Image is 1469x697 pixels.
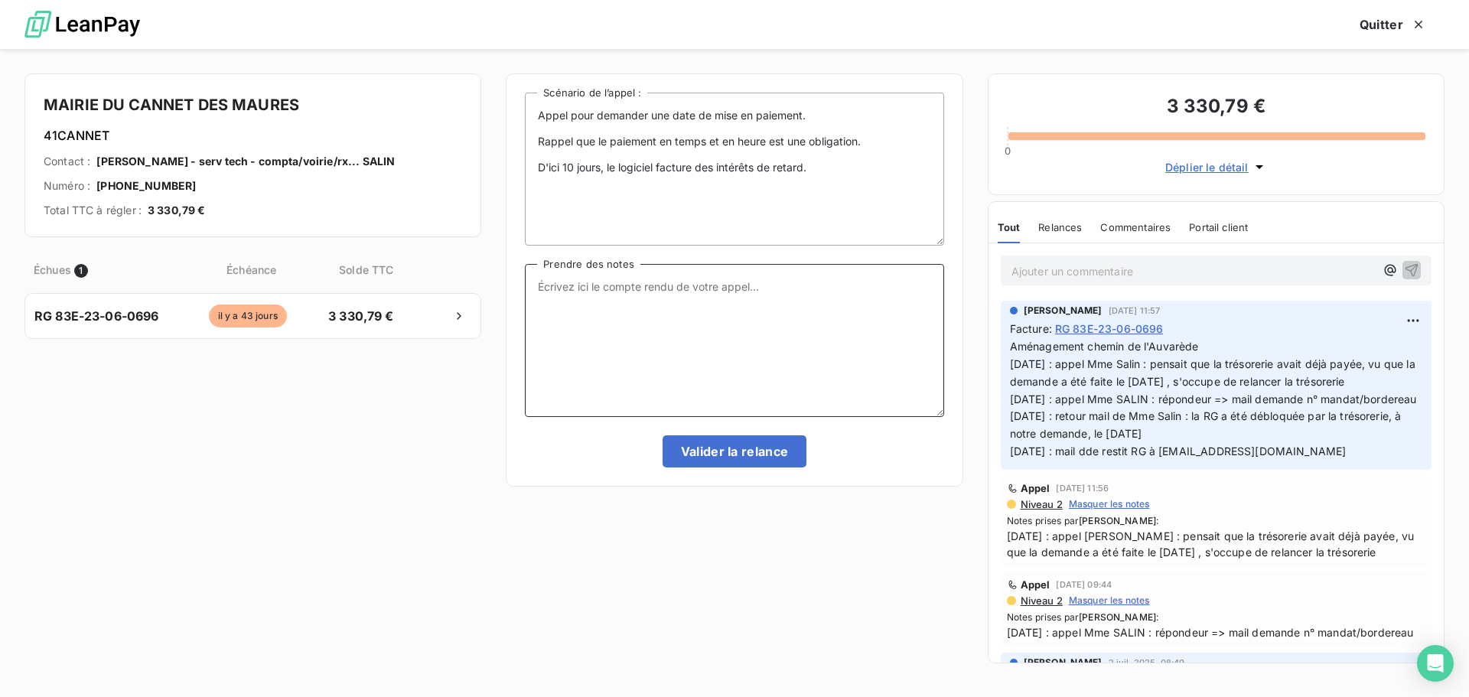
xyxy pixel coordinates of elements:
[321,307,401,325] span: 3 330,79 €
[44,203,142,218] span: Total TTC à régler :
[1021,578,1050,591] span: Appel
[1100,221,1171,233] span: Commentaires
[44,126,462,145] h6: 41CANNET
[34,262,71,278] span: Échues
[1055,321,1164,337] span: RG 83E-23-06-0696
[1056,580,1112,589] span: [DATE] 09:44
[1069,497,1150,511] span: Masquer les notes
[1007,611,1425,624] span: Notes prises par :
[1005,145,1011,157] span: 0
[96,154,395,169] span: [PERSON_NAME] - serv tech - compta/voirie/rx... SALIN
[148,203,206,218] span: 3 330,79 €
[326,262,406,278] span: Solde TTC
[1079,611,1156,623] span: [PERSON_NAME]
[1038,221,1082,233] span: Relances
[1161,158,1272,176] button: Déplier le détail
[525,93,943,246] textarea: Appel pour demander une date de mise en paiement. Rappel que le paiement en temps et en heure est...
[1010,321,1052,337] span: Facture :
[1024,656,1103,669] span: [PERSON_NAME]
[24,4,140,46] img: logo LeanPay
[1417,645,1454,682] div: Open Intercom Messenger
[1007,624,1425,640] span: [DATE] : appel Mme SALIN : répondeur => mail demande n° mandat/bordereau
[1165,159,1249,175] span: Déplier le détail
[1010,340,1419,458] span: Aménagement chemin de l'Auvarède [DATE] : appel Mme Salin : pensait que la trésorerie avait déjà ...
[44,93,462,117] h4: MAIRIE DU CANNET DES MAURES
[1024,304,1103,318] span: [PERSON_NAME]
[1069,594,1150,607] span: Masquer les notes
[1019,498,1063,510] span: Niveau 2
[998,221,1021,233] span: Tout
[1341,8,1445,41] button: Quitter
[44,154,90,169] span: Contact :
[96,178,196,194] span: [PHONE_NUMBER]
[1007,514,1425,528] span: Notes prises par :
[663,435,807,467] button: Valider la relance
[209,305,287,327] span: il y a 43 jours
[1109,306,1161,315] span: [DATE] 11:57
[1021,482,1050,494] span: Appel
[74,264,88,278] span: 1
[1109,658,1185,667] span: 2 juil. 2025, 08:49
[1007,93,1425,123] h3: 3 330,79 €
[1007,528,1425,560] span: [DATE] : appel [PERSON_NAME] : pensait que la trésorerie avait déjà payée, vu que la demande a ét...
[1079,515,1156,526] span: [PERSON_NAME]
[180,262,323,278] span: Échéance
[34,307,159,325] span: RG 83E-23-06-0696
[1056,484,1109,493] span: [DATE] 11:56
[1189,221,1248,233] span: Portail client
[1019,594,1063,607] span: Niveau 2
[44,178,90,194] span: Numéro :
